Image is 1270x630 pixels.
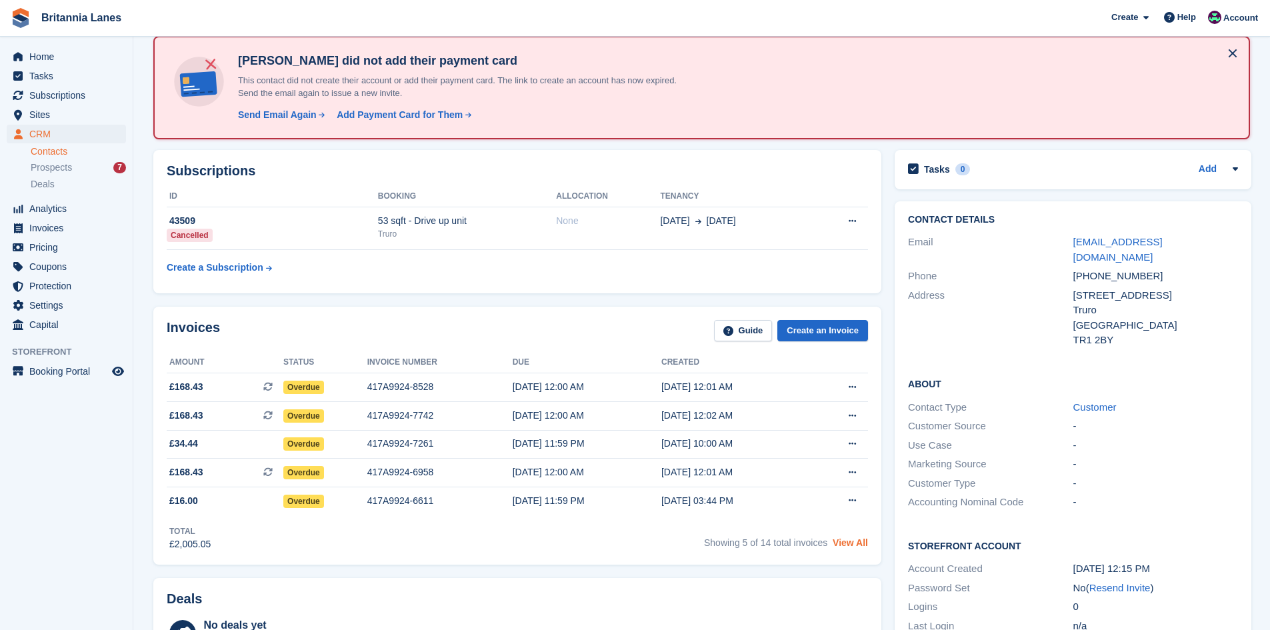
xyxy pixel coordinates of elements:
[29,362,109,381] span: Booking Portal
[29,277,109,295] span: Protection
[908,235,1073,265] div: Email
[169,537,211,551] div: £2,005.05
[513,437,661,451] div: [DATE] 11:59 PM
[167,320,220,342] h2: Invoices
[908,400,1073,415] div: Contact Type
[29,105,109,124] span: Sites
[233,53,699,69] h4: [PERSON_NAME] did not add their payment card
[29,257,109,276] span: Coupons
[31,161,126,175] a: Prospects 7
[167,163,868,179] h2: Subscriptions
[7,296,126,315] a: menu
[908,215,1238,225] h2: Contact Details
[167,591,202,607] h2: Deals
[367,409,513,423] div: 417A9924-7742
[29,67,109,85] span: Tasks
[1073,581,1238,596] div: No
[908,599,1073,615] div: Logins
[167,186,378,207] th: ID
[556,214,660,228] div: None
[1177,11,1196,24] span: Help
[513,409,661,423] div: [DATE] 12:00 AM
[1073,318,1238,333] div: [GEOGRAPHIC_DATA]
[1073,401,1117,413] a: Customer
[1089,582,1151,593] a: Resend Invite
[908,269,1073,284] div: Phone
[1073,288,1238,303] div: [STREET_ADDRESS]
[908,581,1073,596] div: Password Set
[7,199,126,218] a: menu
[1073,236,1163,263] a: [EMAIL_ADDRESS][DOMAIN_NAME]
[7,125,126,143] a: menu
[11,8,31,28] img: stora-icon-8386f47178a22dfd0bd8f6a31ec36ba5ce8667c1dd55bd0f319d3a0aa187defe.svg
[7,105,126,124] a: menu
[167,352,283,373] th: Amount
[1073,476,1238,491] div: -
[513,494,661,508] div: [DATE] 11:59 PM
[704,537,827,548] span: Showing 5 of 14 total invoices
[29,125,109,143] span: CRM
[378,186,556,207] th: Booking
[29,199,109,218] span: Analytics
[283,381,324,394] span: Overdue
[31,177,126,191] a: Deals
[1073,599,1238,615] div: 0
[283,437,324,451] span: Overdue
[777,320,868,342] a: Create an Invoice
[169,494,198,508] span: £16.00
[31,145,126,158] a: Contacts
[1073,495,1238,510] div: -
[29,86,109,105] span: Subscriptions
[31,161,72,174] span: Prospects
[908,419,1073,434] div: Customer Source
[661,494,810,508] div: [DATE] 03:44 PM
[661,409,810,423] div: [DATE] 12:02 AM
[110,363,126,379] a: Preview store
[283,409,324,423] span: Overdue
[1073,333,1238,348] div: TR1 2BY
[908,438,1073,453] div: Use Case
[661,380,810,394] div: [DATE] 12:01 AM
[1086,582,1154,593] span: ( )
[833,537,868,548] a: View All
[1073,561,1238,577] div: [DATE] 12:15 PM
[367,380,513,394] div: 417A9924-8528
[171,53,227,110] img: no-card-linked-e7822e413c904bf8b177c4d89f31251c4716f9871600ec3ca5bfc59e148c83f4.svg
[367,352,513,373] th: Invoice number
[908,288,1073,348] div: Address
[167,229,213,242] div: Cancelled
[36,7,127,29] a: Britannia Lanes
[513,380,661,394] div: [DATE] 12:00 AM
[29,47,109,66] span: Home
[7,257,126,276] a: menu
[233,74,699,100] p: This contact did not create their account or add their payment card. The link to create an accoun...
[707,214,736,228] span: [DATE]
[908,495,1073,510] div: Accounting Nominal Code
[1073,438,1238,453] div: -
[167,214,378,228] div: 43509
[513,465,661,479] div: [DATE] 12:00 AM
[7,315,126,334] a: menu
[169,437,198,451] span: £34.44
[29,219,109,237] span: Invoices
[908,476,1073,491] div: Customer Type
[1073,457,1238,472] div: -
[283,495,324,508] span: Overdue
[924,163,950,175] h2: Tasks
[661,352,810,373] th: Created
[378,214,556,228] div: 53 sqft - Drive up unit
[29,296,109,315] span: Settings
[337,108,463,122] div: Add Payment Card for Them
[1199,162,1217,177] a: Add
[1208,11,1221,24] img: Kirsty Miles
[955,163,971,175] div: 0
[167,261,263,275] div: Create a Subscription
[908,561,1073,577] div: Account Created
[12,345,133,359] span: Storefront
[7,219,126,237] a: menu
[7,47,126,66] a: menu
[169,380,203,394] span: £168.43
[1073,303,1238,318] div: Truro
[331,108,473,122] a: Add Payment Card for Them
[556,186,660,207] th: Allocation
